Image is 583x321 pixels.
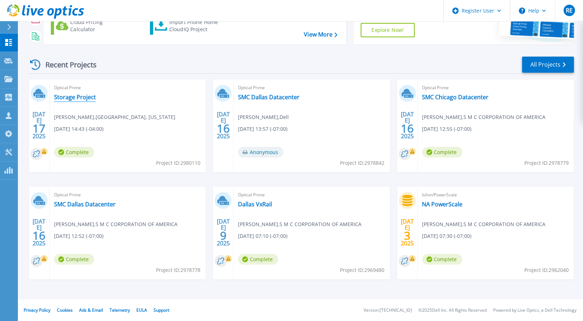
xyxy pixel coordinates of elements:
span: Anonymous [238,147,283,158]
span: 16 [401,125,414,131]
li: Version: [TECHNICAL_ID] [364,308,412,313]
li: Powered by Live Optics, a Dell Technology [493,308,577,313]
div: [DATE] 2025 [217,219,230,245]
div: [DATE] 2025 [400,219,414,245]
a: SMC Dallas Datacenter [238,94,300,101]
span: Project ID: 2978778 [156,266,200,274]
div: [DATE] 2025 [217,112,230,138]
a: Explore Now! [361,23,415,37]
span: Project ID: 2962040 [524,266,569,274]
span: [PERSON_NAME] , S M C CORPORATION OF AMERICA [422,220,546,228]
span: [DATE] 13:57 (-07:00) [238,125,287,133]
div: [DATE] 2025 [32,112,46,138]
span: 16 [217,125,230,131]
span: Optical Prime [54,191,201,199]
span: Optical Prime [238,84,385,92]
span: Isilon/PowerScale [422,191,570,199]
a: Storage Project [54,94,96,101]
a: Cookies [57,307,73,313]
span: Complete [54,147,94,158]
a: Telemetry [110,307,130,313]
span: [DATE] 07:30 (-07:00) [422,232,472,240]
span: [PERSON_NAME] , S M C CORPORATION OF AMERICA [238,220,361,228]
span: 17 [33,125,45,131]
span: Complete [238,254,278,265]
a: Support [154,307,169,313]
a: Privacy Policy [24,307,50,313]
span: [DATE] 12:52 (-07:00) [54,232,103,240]
div: [DATE] 2025 [32,219,46,245]
div: Cloud Pricing Calculator [70,19,127,33]
span: Complete [422,254,462,265]
span: Optical Prime [54,84,201,92]
a: NA PowerScale [422,201,463,208]
a: SMC Dallas Datacenter [54,201,116,208]
span: RE [566,8,573,13]
span: [PERSON_NAME] , [GEOGRAPHIC_DATA], [US_STATE] [54,113,175,121]
span: Project ID: 2978779 [524,159,569,167]
span: Project ID: 2980110 [156,159,200,167]
span: [PERSON_NAME] , Dell [238,113,289,121]
span: Project ID: 2978842 [340,159,385,167]
a: SMC Chicago Datacenter [422,94,489,101]
span: Project ID: 2969480 [340,266,385,274]
span: Complete [54,254,94,265]
span: [DATE] 12:55 (-07:00) [422,125,472,133]
span: Optical Prime [422,84,570,92]
div: Recent Projects [28,56,106,73]
a: All Projects [522,57,574,73]
span: [DATE] 14:43 (-04:00) [54,125,103,133]
a: Dallas VxRail [238,201,272,208]
div: [DATE] 2025 [400,112,414,138]
a: Cloud Pricing Calculator [51,17,131,35]
li: © 2025 Dell Inc. All Rights Reserved [418,308,487,313]
span: 9 [220,233,227,239]
span: [PERSON_NAME] , S M C CORPORATION OF AMERICA [422,113,546,121]
span: [PERSON_NAME] , S M C CORPORATION OF AMERICA [54,220,178,228]
span: Optical Prime [238,191,385,199]
span: [DATE] 07:10 (-07:00) [238,232,287,240]
span: 3 [404,233,410,239]
a: Ads & Email [79,307,103,313]
a: EULA [136,307,147,313]
div: Import Phone Home CloudIQ Project [169,19,225,33]
span: Complete [422,147,462,158]
span: 16 [33,233,45,239]
a: View More [304,31,337,38]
